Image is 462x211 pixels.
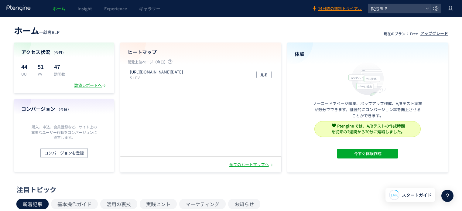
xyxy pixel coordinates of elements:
[77,5,92,12] span: Insight
[16,199,49,209] button: 新着記事
[128,59,274,67] p: 閲覧上位ページ（今日）
[228,199,260,209] button: お知らせ
[38,62,47,71] p: 51
[14,24,60,36] div: —
[369,4,423,13] span: 就労BLP
[21,71,30,77] p: UU
[128,49,274,56] h4: ヒートマップ
[56,107,71,112] span: （今日）
[130,75,185,80] p: 51 PV
[21,62,30,71] p: 44
[318,6,362,12] span: 14日間の無料トライアル
[229,162,274,168] div: 全てのヒートマップへ
[14,24,39,36] span: ホーム
[21,49,107,56] h4: アクセス状況
[402,192,432,198] span: スタートガイド
[256,71,272,78] button: 見る
[54,71,65,77] p: 訪問数
[40,148,88,158] button: コンバージョンを登録
[332,123,336,128] img: svg+xml,%3c
[100,199,137,209] button: 活用の裏技
[74,83,107,88] div: 数値レポートへ
[16,185,443,194] div: 注目トピック
[345,61,390,97] img: home_experience_onbo_jp-C5-EgdA0.svg
[331,123,405,134] span: Ptengine では、A/Bテストの作成時間 を従来の2週間から20分に短縮しました。
[337,149,398,158] button: 今すぐ体験作成
[104,5,127,12] span: Experience
[312,6,362,12] a: 14日間の無料トライアル
[21,105,107,112] h4: コンバージョン
[420,31,448,36] div: アップグレード
[51,199,98,209] button: 基本操作ガイド
[43,29,60,35] span: 就労BLP
[140,199,177,209] button: 実践ヒント
[313,100,422,119] p: ノーコードでページ編集、ポップアップ作成、A/Bテスト実施が数分でできます。継続的にコンバージョン率を向上させることができます。
[384,31,418,36] p: 現在のプラン： Free
[260,71,268,78] span: 見る
[391,192,398,197] span: 14%
[139,5,160,12] span: ギャラリー
[295,50,441,57] h4: 体験
[51,50,66,55] span: （今日）
[354,149,382,158] span: 今すぐ体験作成
[54,62,65,71] p: 47
[44,148,84,158] span: コンバージョンを登録
[38,71,47,77] p: PV
[30,124,98,140] p: 購入、申込、会員登録など、サイト上の重要なユーザー行動をコンバージョンに設定します。
[53,5,65,12] span: ホーム
[130,69,183,75] p: https://jwco.jp/bworks_2022
[179,199,226,209] button: マーケティング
